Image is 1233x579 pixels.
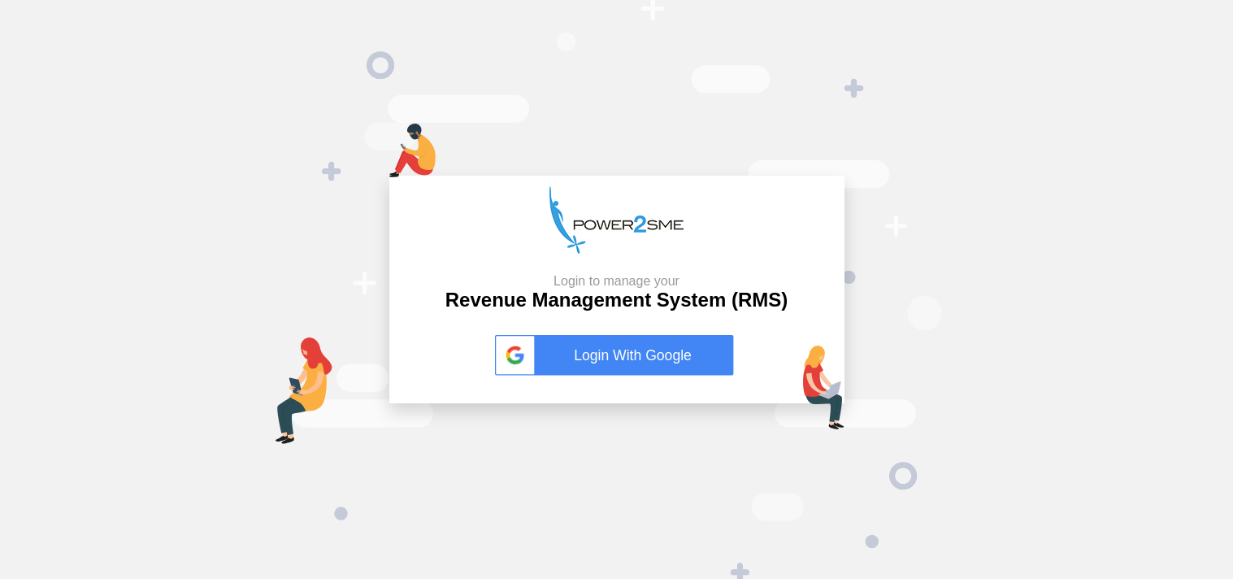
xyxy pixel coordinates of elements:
[445,273,788,312] h2: Revenue Management System (RMS)
[276,337,332,444] img: tab-login.png
[490,318,744,393] button: Login With Google
[495,335,739,376] a: Login With Google
[803,346,844,429] img: lap-login.png
[389,124,436,177] img: mob-login.png
[549,186,684,254] img: p2s_logo.png
[445,273,788,289] small: Login to manage your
